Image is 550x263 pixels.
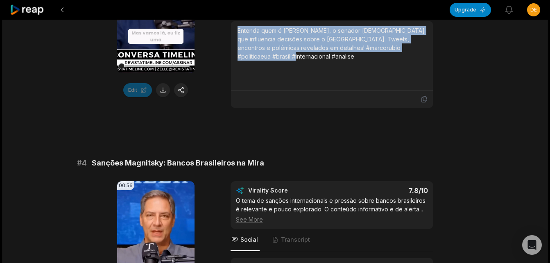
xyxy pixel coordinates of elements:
button: Edit [123,83,152,97]
div: 7.8 /10 [340,186,428,195]
span: Sanções Magnitsky: Bancos Brasileiros na Mira [92,157,264,169]
div: See More [236,215,428,224]
button: Upgrade [450,3,491,17]
div: Open Intercom Messenger [522,235,542,255]
span: Social [240,236,258,244]
div: Virality Score [248,186,336,195]
span: # 4 [77,157,87,169]
nav: Tabs [231,229,433,251]
span: Transcript [281,236,310,244]
div: Entenda quem é [PERSON_NAME], o senador [DEMOGRAPHIC_DATA] que influencia decisões sobre o [GEOGR... [238,26,426,61]
div: O tema de sanções internacionais e pressão sobre bancos brasileiros é relevante e pouco explorado... [236,196,428,224]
